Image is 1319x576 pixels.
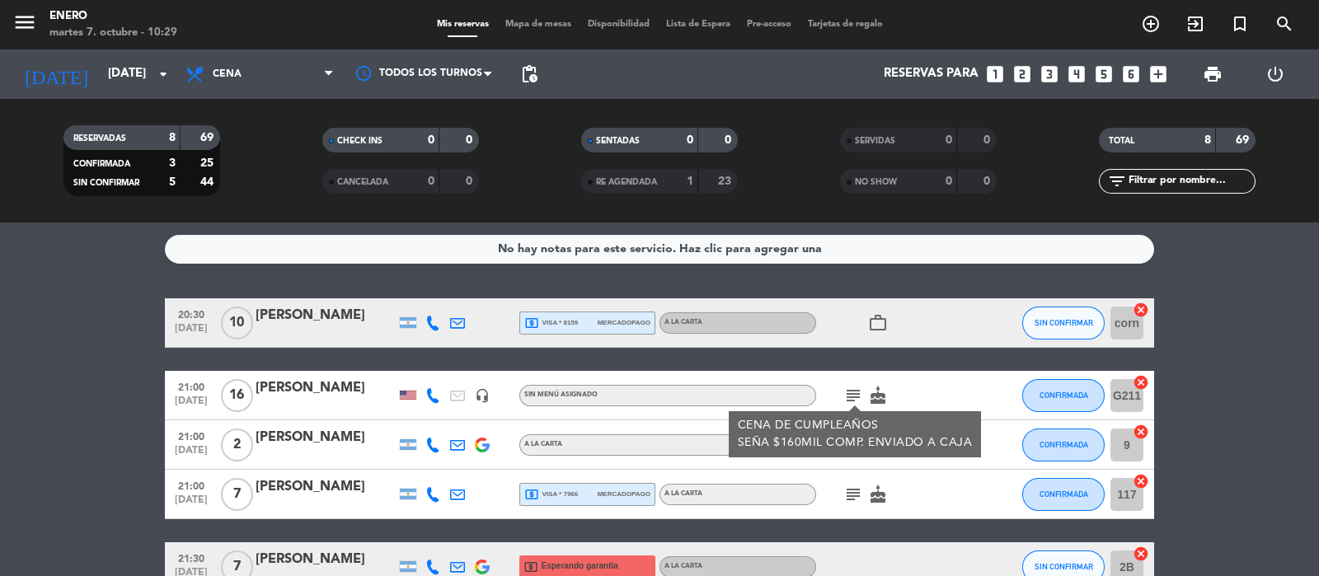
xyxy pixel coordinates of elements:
span: [DATE] [171,445,212,464]
span: 21:00 [171,426,212,445]
span: SIN CONFIRMAR [1035,318,1093,327]
span: TOTAL [1109,137,1134,145]
span: 2 [221,428,253,461]
i: turned_in_not [1230,14,1250,34]
span: CANCELADA [337,178,388,186]
div: [PERSON_NAME] [256,476,396,498]
span: NO SHOW [855,178,897,186]
img: google-logo.png [475,560,490,574]
strong: 0 [946,134,952,146]
span: mercadopago [598,317,650,328]
strong: 0 [983,134,993,146]
strong: 0 [983,176,993,187]
span: CONFIRMADA [1040,440,1088,449]
strong: 8 [1204,134,1211,146]
span: 10 [221,307,253,340]
span: SENTADAS [596,137,640,145]
i: work_outline [868,313,888,333]
i: looks_two [1012,63,1033,85]
div: LOG OUT [1244,49,1307,99]
span: A LA CARTA [664,490,702,497]
span: SERVIDAS [855,137,895,145]
span: RE AGENDADA [596,178,657,186]
strong: 0 [725,134,735,146]
strong: 3 [169,157,176,169]
i: local_atm [524,487,539,502]
span: visa * 7966 [524,487,578,502]
span: Lista de Espera [658,20,739,29]
span: 21:00 [171,475,212,494]
i: arrow_drop_down [153,64,173,84]
i: add_box [1148,63,1169,85]
img: google-logo.png [475,438,490,452]
span: Cena [213,68,242,80]
input: Filtrar por nombre... [1127,172,1255,190]
span: Reservas para [884,67,979,82]
i: cancel [1133,374,1149,391]
strong: 44 [200,176,217,188]
strong: 0 [466,176,476,187]
strong: 0 [687,134,693,146]
i: [DATE] [12,56,100,92]
div: [PERSON_NAME] [256,377,396,399]
i: filter_list [1107,171,1127,191]
i: cancel [1133,473,1149,489]
span: CONFIRMADA [1040,489,1088,499]
span: Tarjetas de regalo [800,20,891,29]
strong: 5 [169,176,176,188]
button: CONFIRMADA [1022,379,1105,412]
span: CONFIRMADA [73,160,130,168]
i: cancel [1133,302,1149,318]
span: pending_actions [519,64,539,84]
i: local_atm [524,316,539,330]
strong: 8 [169,132,176,143]
i: headset_mic [475,388,490,403]
div: martes 7. octubre - 10:29 [49,25,177,41]
span: print [1203,64,1223,84]
i: menu [12,10,37,35]
div: [PERSON_NAME] [256,427,396,448]
span: A LA CARTA [664,319,702,325]
button: CONFIRMADA [1022,428,1105,461]
strong: 69 [200,132,217,143]
i: local_atm [523,560,538,574]
button: CONFIRMADA [1022,478,1105,511]
span: RESERVADAS [73,134,126,143]
span: Sin menú asignado [524,391,598,398]
span: SIN CONFIRMAR [1035,562,1093,571]
span: Disponibilidad [580,20,658,29]
span: A LA CARTA [524,441,562,447]
div: Enero [49,8,177,25]
i: add_circle_outline [1141,14,1161,34]
i: exit_to_app [1185,14,1205,34]
strong: 69 [1236,134,1252,146]
span: 21:30 [171,548,212,567]
span: CONFIRMADA [1040,391,1088,400]
i: looks_4 [1066,63,1087,85]
i: looks_6 [1120,63,1142,85]
i: cancel [1133,424,1149,440]
strong: 0 [428,134,434,146]
span: [DATE] [171,323,212,342]
span: A LA CARTA [664,563,702,569]
strong: 1 [687,176,693,187]
strong: 25 [200,157,217,169]
span: 7 [221,478,253,511]
i: cake [868,485,888,504]
span: [DATE] [171,494,212,513]
i: cake [868,386,888,405]
div: [PERSON_NAME] [256,549,396,570]
i: search [1274,14,1294,34]
button: SIN CONFIRMAR [1022,307,1105,340]
i: looks_3 [1039,63,1060,85]
div: [PERSON_NAME] [256,305,396,326]
span: 21:00 [171,377,212,396]
span: 16 [221,379,253,412]
span: Mis reservas [429,20,497,29]
span: visa * 8159 [524,316,578,330]
i: subject [843,485,863,504]
i: power_settings_new [1265,64,1285,84]
span: mercadopago [598,489,650,499]
span: 20:30 [171,304,212,323]
span: CHECK INS [337,137,383,145]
